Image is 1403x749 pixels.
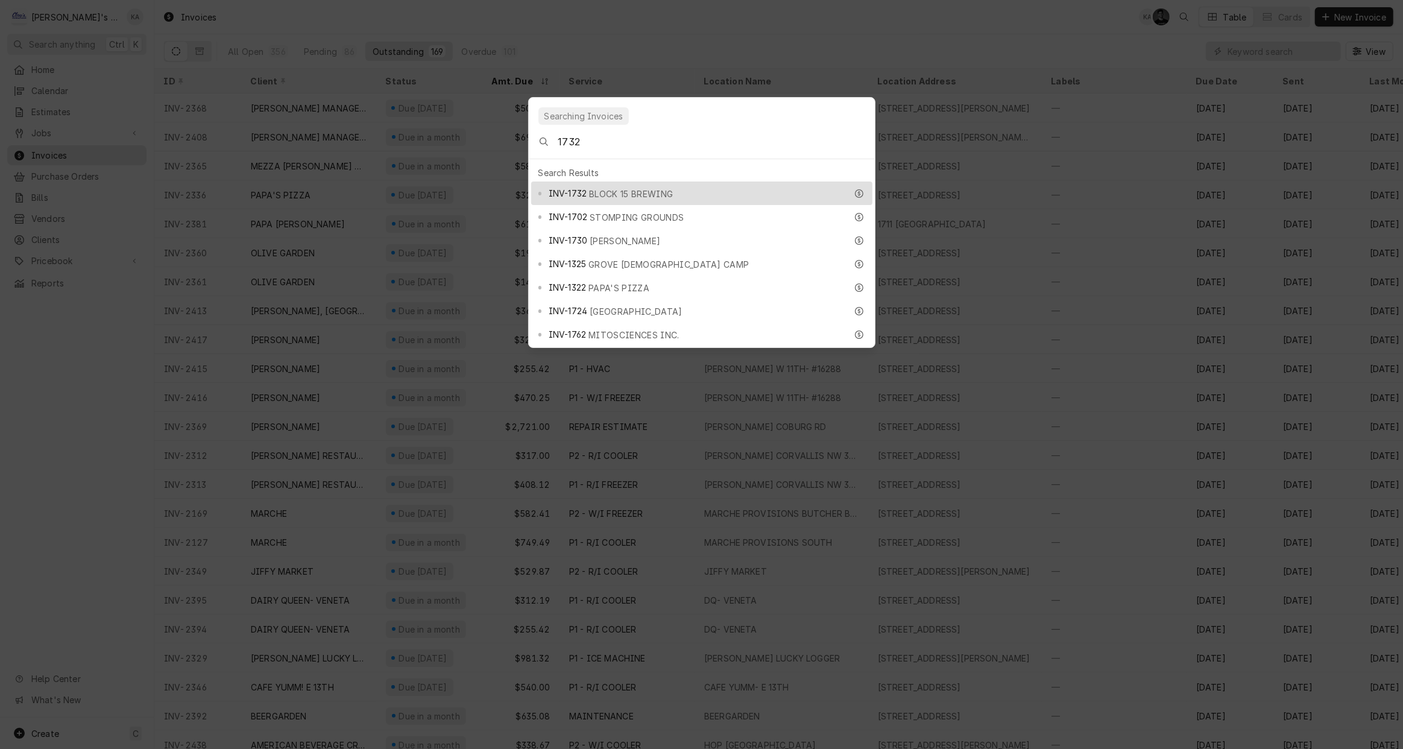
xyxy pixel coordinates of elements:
span: INV-1762 [549,328,586,341]
span: BLOCK 15 BREWING [589,188,673,200]
span: INV-1702 [549,210,587,223]
span: INV-1322 [549,281,586,294]
span: INV-1732 [549,187,587,200]
span: [PERSON_NAME] [590,235,660,247]
span: INV-1730 [549,234,587,247]
span: MITOSCIENCES INC. [588,329,679,341]
span: INV-1325 [549,258,586,270]
input: Search [558,125,874,159]
span: [GEOGRAPHIC_DATA] [590,305,682,318]
span: PAPA'S PIZZA [588,282,649,294]
span: GROVE [DEMOGRAPHIC_DATA] CAMP [588,258,749,271]
span: STOMPING GROUNDS [590,211,684,224]
div: Search Results [531,164,872,182]
div: Searching Invoices [543,110,625,122]
span: INV-1724 [549,305,587,317]
div: Suggestions [531,164,872,652]
div: Global Command Menu [528,97,875,348]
